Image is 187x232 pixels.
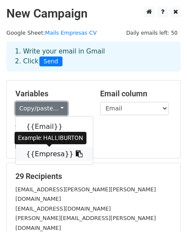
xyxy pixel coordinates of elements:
[15,132,86,144] div: Example: HALLIBURTON
[16,120,93,134] a: {{Email}}
[15,172,172,181] h5: 29 Recipients
[15,186,156,202] small: [EMAIL_ADDRESS][PERSON_NAME][PERSON_NAME][DOMAIN_NAME]
[6,30,97,36] small: Google Sheet:
[15,215,156,231] small: [PERSON_NAME][EMAIL_ADDRESS][PERSON_NAME][DOMAIN_NAME]
[15,102,68,115] a: Copy/paste...
[39,57,62,67] span: Send
[45,30,97,36] a: Mails Empresas CV
[15,89,87,98] h5: Variables
[16,147,93,161] a: {{Empresa}}
[144,191,187,232] div: Widget de chat
[6,6,181,21] h2: New Campaign
[123,28,181,38] span: Daily emails left: 50
[123,30,181,36] a: Daily emails left: 50
[144,191,187,232] iframe: Chat Widget
[9,47,178,66] div: 1. Write your email in Gmail 2. Click
[100,89,172,98] h5: Email column
[15,205,111,212] small: [EMAIL_ADDRESS][DOMAIN_NAME]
